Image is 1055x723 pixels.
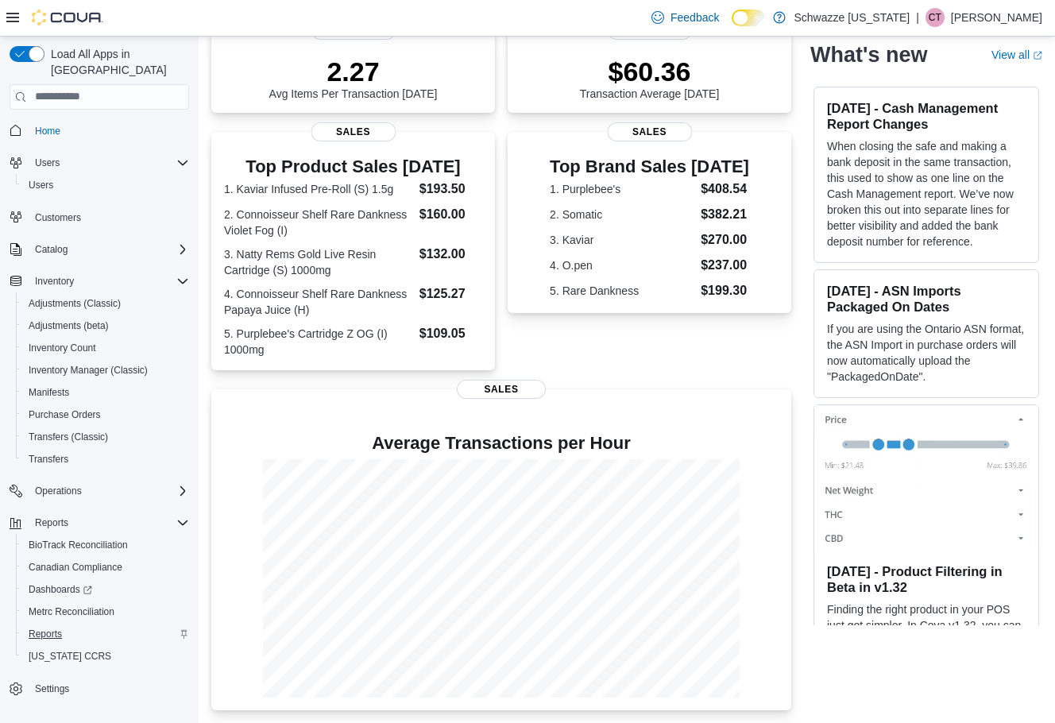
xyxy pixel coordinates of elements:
[224,286,413,318] dt: 4. Connoisseur Shelf Rare Dankness Papaya Juice (H)
[926,8,945,27] div: Clinton Temple
[35,211,81,224] span: Customers
[827,563,1026,594] h3: [DATE] - Product Filtering in Beta in v1.32
[3,480,195,502] button: Operations
[29,153,66,172] button: Users
[22,624,68,644] a: Reports
[29,121,189,141] span: Home
[35,275,74,288] span: Inventory
[457,380,546,399] span: Sales
[22,361,189,380] span: Inventory Manager (Classic)
[929,8,941,27] span: CT
[580,56,720,100] div: Transaction Average [DATE]
[22,338,189,358] span: Inventory Count
[22,176,189,195] span: Users
[224,246,413,278] dt: 3. Natty Rems Gold Live Resin Cartridge (S) 1000mg
[22,647,118,666] a: [US_STATE] CCRS
[22,602,121,621] a: Metrc Reconciliation
[16,448,195,470] button: Transfers
[29,650,111,663] span: [US_STATE] CCRS
[29,453,68,466] span: Transfers
[22,580,99,599] a: Dashboards
[29,513,75,532] button: Reports
[35,516,68,529] span: Reports
[16,578,195,601] a: Dashboards
[22,361,154,380] a: Inventory Manager (Classic)
[550,207,694,222] dt: 2. Somatic
[29,272,189,291] span: Inventory
[29,539,128,551] span: BioTrack Reconciliation
[419,180,482,199] dd: $193.50
[22,647,189,666] span: Washington CCRS
[311,122,396,141] span: Sales
[269,56,438,100] div: Avg Items Per Transaction [DATE]
[29,208,87,227] a: Customers
[22,624,189,644] span: Reports
[29,153,189,172] span: Users
[224,157,482,176] h3: Top Product Sales [DATE]
[419,205,482,224] dd: $160.00
[22,294,127,313] a: Adjustments (Classic)
[29,431,108,443] span: Transfers (Classic)
[29,342,96,354] span: Inventory Count
[29,240,74,259] button: Catalog
[550,283,694,299] dt: 5. Rare Dankness
[29,679,75,698] a: Settings
[701,230,749,249] dd: $270.00
[29,679,189,698] span: Settings
[16,174,195,196] button: Users
[29,240,189,259] span: Catalog
[29,583,92,596] span: Dashboards
[16,534,195,556] button: BioTrack Reconciliation
[22,338,102,358] a: Inventory Count
[29,513,189,532] span: Reports
[29,481,189,501] span: Operations
[3,677,195,700] button: Settings
[16,404,195,426] button: Purchase Orders
[32,10,103,25] img: Cova
[732,10,765,26] input: Dark Mode
[22,316,189,335] span: Adjustments (beta)
[22,558,129,577] a: Canadian Compliance
[419,284,482,304] dd: $125.27
[3,119,195,142] button: Home
[29,364,148,377] span: Inventory Manager (Classic)
[419,245,482,264] dd: $132.00
[22,580,189,599] span: Dashboards
[22,294,189,313] span: Adjustments (Classic)
[550,257,694,273] dt: 4. O.pen
[3,512,195,534] button: Reports
[22,535,134,555] a: BioTrack Reconciliation
[22,602,189,621] span: Metrc Reconciliation
[550,232,694,248] dt: 3. Kaviar
[29,272,80,291] button: Inventory
[827,282,1026,314] h3: [DATE] - ASN Imports Packaged On Dates
[29,207,189,227] span: Customers
[22,405,107,424] a: Purchase Orders
[269,56,438,87] p: 2.27
[701,180,749,199] dd: $408.54
[1033,50,1042,60] svg: External link
[419,324,482,343] dd: $109.05
[35,157,60,169] span: Users
[22,558,189,577] span: Canadian Compliance
[29,319,109,332] span: Adjustments (beta)
[22,383,189,402] span: Manifests
[22,450,189,469] span: Transfers
[22,316,115,335] a: Adjustments (beta)
[224,434,779,453] h4: Average Transactions per Hour
[827,99,1026,131] h3: [DATE] - Cash Management Report Changes
[22,535,189,555] span: BioTrack Reconciliation
[22,176,60,195] a: Users
[16,337,195,359] button: Inventory Count
[16,601,195,623] button: Metrc Reconciliation
[3,238,195,261] button: Catalog
[16,381,195,404] button: Manifests
[35,682,69,695] span: Settings
[16,623,195,645] button: Reports
[16,426,195,448] button: Transfers (Classic)
[794,8,910,27] p: Schwazze [US_STATE]
[580,56,720,87] p: $60.36
[224,207,413,238] dt: 2. Connoisseur Shelf Rare Dankness Violet Fog (I)
[827,320,1026,384] p: If you are using the Ontario ASN format, the ASN Import in purchase orders will now automatically...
